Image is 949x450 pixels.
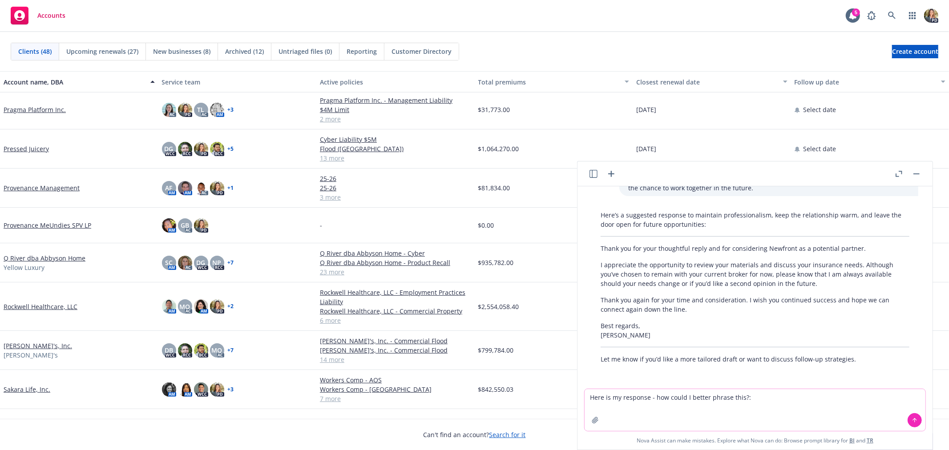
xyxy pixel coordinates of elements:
[210,142,224,156] img: photo
[849,437,855,444] a: BI
[320,316,471,325] a: 6 more
[194,218,208,233] img: photo
[636,105,656,114] span: [DATE]
[489,430,526,439] a: Search for it
[320,114,471,124] a: 2 more
[158,71,317,92] button: Service team
[178,382,192,397] img: photo
[795,77,936,87] div: Follow up date
[478,221,494,230] span: $0.00
[210,181,224,195] img: photo
[197,258,206,267] span: DG
[4,263,44,272] span: Yellow Luxury
[194,181,208,195] img: photo
[4,77,145,87] div: Account name, DBA
[4,253,85,263] a: Q River dba Abbyson Home
[892,45,938,58] a: Create account
[210,382,224,397] img: photo
[320,193,471,202] a: 3 more
[904,7,921,24] a: Switch app
[892,43,938,60] span: Create account
[601,260,909,288] p: I appreciate the opportunity to review your materials and discuss your insurance needs. Although ...
[165,258,173,267] span: SC
[228,260,234,265] a: + 7
[225,47,264,56] span: Archived (12)
[601,244,909,253] p: Thank you for your thoughtful reply and for considering Newfront as a potential partner.
[228,348,234,353] a: + 7
[804,144,836,153] span: Select date
[320,135,471,144] a: Cyber Liability $5M
[7,3,69,28] a: Accounts
[153,47,210,56] span: New businesses (8)
[867,437,873,444] a: TR
[320,336,471,346] a: [PERSON_NAME]'s, Inc. - Commercial Flood
[601,295,909,314] p: Thank you again for your time and consideration. I wish you continued success and hope we can con...
[852,8,860,16] div: 5
[4,350,58,360] span: [PERSON_NAME]'s
[4,341,72,350] a: [PERSON_NAME]'s, Inc.
[320,288,471,306] a: Rockwell Healthcare, LLC - Employment Practices Liability
[601,210,909,229] p: Here’s a suggested response to maintain professionalism, keep the relationship warm, and leave th...
[924,8,938,23] img: photo
[178,181,192,195] img: photo
[210,103,224,117] img: photo
[601,321,909,340] p: Best regards, [PERSON_NAME]
[320,144,471,153] a: Flood ([GEOGRAPHIC_DATA])
[320,267,471,277] a: 23 more
[180,302,190,311] span: MQ
[165,144,174,153] span: DG
[228,107,234,112] a: + 3
[4,302,77,311] a: Rockwell Healthcare, LLC
[162,218,176,233] img: photo
[213,258,222,267] span: NP
[636,144,656,153] span: [DATE]
[178,343,192,358] img: photo
[478,144,519,153] span: $1,064,270.00
[601,354,909,364] p: Let me know if you’d like a more tailored draft or want to discuss follow-up strategies.
[18,47,52,56] span: Clients (48)
[320,346,471,355] a: [PERSON_NAME]'s, Inc. - Commercial Flood
[883,7,901,24] a: Search
[194,343,208,358] img: photo
[178,256,192,270] img: photo
[320,105,471,114] a: $4M Limit
[320,249,471,258] a: Q River dba Abbyson Home - Cyber
[165,346,173,355] span: DB
[320,153,471,163] a: 13 more
[4,183,80,193] a: Provenance Management
[228,146,234,152] a: + 5
[4,144,49,153] a: Pressed Juicery
[478,77,620,87] div: Total premiums
[66,47,138,56] span: Upcoming renewals (27)
[178,142,192,156] img: photo
[478,105,510,114] span: $31,773.00
[162,103,176,117] img: photo
[320,77,471,87] div: Active policies
[320,375,471,385] a: Workers Comp - AOS
[581,431,929,450] span: Nova Assist can make mistakes. Explore what Nova can do: Browse prompt library for and
[162,77,313,87] div: Service team
[347,47,377,56] span: Reporting
[320,183,471,193] a: 25-26
[228,304,234,309] a: + 2
[228,387,234,392] a: + 3
[478,183,510,193] span: $81,834.00
[478,385,514,394] span: $842,550.03
[194,142,208,156] img: photo
[478,258,514,267] span: $935,782.00
[320,96,471,105] a: Pragma Platform Inc. - Management Liability
[212,346,222,355] span: MQ
[320,221,322,230] span: -
[162,299,176,313] img: photo
[166,183,173,193] span: AF
[194,382,208,397] img: photo
[478,346,514,355] span: $799,784.00
[320,355,471,364] a: 14 more
[585,389,925,431] textarea: Here is my response - how could I better phrase this?:
[194,299,208,313] img: photo
[162,382,176,397] img: photo
[4,105,66,114] a: Pragma Platform Inc.
[198,105,205,114] span: TL
[804,105,836,114] span: Select date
